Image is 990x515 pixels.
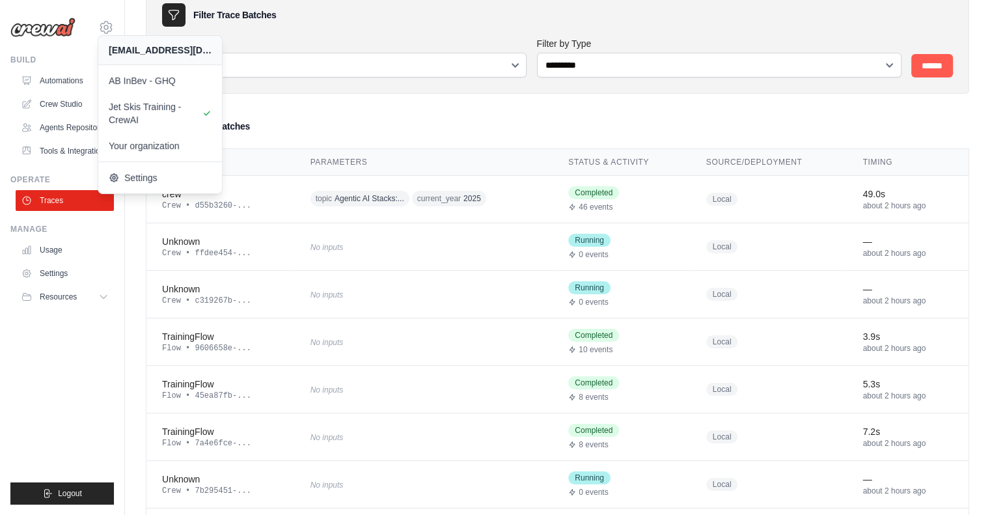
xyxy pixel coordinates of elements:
span: No inputs [310,290,344,299]
h3: All Trace Batches [177,120,250,133]
span: 46 events [579,202,612,212]
span: topic [316,193,332,204]
span: Local [706,383,738,396]
button: Resources [16,286,114,307]
div: about 2 hours ago [863,391,954,401]
span: Local [706,240,738,253]
span: Settings [109,171,212,184]
span: No inputs [310,243,344,252]
span: Completed [568,329,619,342]
div: TrainingFlow [162,378,279,391]
div: Build [10,55,114,65]
div: — [863,283,954,296]
div: Crew • d55b3260-... [162,201,279,211]
div: [EMAIL_ADDRESS][DOMAIN_NAME] [109,44,212,57]
span: Completed [568,186,619,199]
th: Parameters [295,149,553,176]
span: 8 events [579,439,608,450]
div: about 2 hours ago [863,201,954,211]
tr: View details for TrainingFlow execution [146,365,969,413]
img: Logo [10,18,76,37]
div: Crew • 7b295451-... [162,486,279,496]
tr: View details for crew execution [146,175,969,223]
span: Jet Skis Training - CrewAI [109,100,212,126]
a: Traces [16,190,114,211]
div: about 2 hours ago [863,486,954,496]
div: 49.0s [863,188,954,201]
div: — [863,473,954,486]
div: about 2 hours ago [863,438,954,449]
div: No inputs [310,333,538,350]
a: Tools & Integrations [16,141,114,161]
a: Crew Studio [16,94,114,115]
tr: View details for Unknown execution [146,223,969,270]
div: Operate [10,174,114,185]
span: No inputs [310,385,344,395]
a: Automations [16,70,114,91]
div: about 2 hours ago [863,343,954,354]
div: No inputs [310,285,538,303]
tr: View details for TrainingFlow execution [146,413,969,460]
span: 10 events [579,344,612,355]
span: Agentic AI Stacks:... [335,193,404,204]
span: Local [706,478,738,491]
span: Completed [568,424,619,437]
span: Local [706,335,738,348]
tr: View details for TrainingFlow execution [146,318,969,365]
a: Your organization [98,133,222,159]
div: Flow • 7a4e6fce-... [162,438,279,449]
span: No inputs [310,433,344,442]
tr: View details for Unknown execution [146,270,969,318]
span: 0 events [579,487,608,497]
tr: View details for Unknown execution [146,460,969,508]
span: 0 events [579,249,608,260]
div: topic: Agentic AI Stacks: Why CrewAI is the best option., current_year: 2025 [310,189,538,209]
span: Your organization [109,139,212,152]
span: No inputs [310,338,344,347]
span: current_year [417,193,461,204]
th: Timing [847,149,969,176]
a: Jet Skis Training - CrewAI [98,94,222,133]
div: No inputs [310,238,538,255]
h3: Filter Trace Batches [193,8,276,21]
div: — [863,235,954,248]
span: AB InBev - GHQ [109,74,212,87]
span: Logout [58,488,82,499]
div: TrainingFlow [162,425,279,438]
span: Local [706,288,738,301]
div: 3.9s [863,330,954,343]
span: Running [568,281,611,294]
div: 5.3s [863,378,954,391]
label: Filter by Status [162,37,527,50]
th: Status & Activity [553,149,691,176]
a: Agents Repository [16,117,114,138]
span: Local [706,193,738,206]
span: 2025 [463,193,481,204]
span: Running [568,234,611,247]
a: Settings [16,263,114,284]
a: Usage [16,240,114,260]
div: 7.2s [863,425,954,438]
div: No inputs [310,428,538,445]
div: Unknown [162,235,279,248]
div: Crew • ffdee454-... [162,248,279,258]
div: Unknown [162,283,279,296]
a: Settings [98,165,222,191]
span: Completed [568,376,619,389]
div: crew [162,188,279,201]
div: Crew • c319267b-... [162,296,279,306]
span: No inputs [310,480,344,490]
span: 0 events [579,297,608,307]
div: Flow • 45ea87fb-... [162,391,279,401]
th: Source/Deployment [691,149,847,176]
div: Flow • 9606658e-... [162,343,279,354]
span: Running [568,471,611,484]
button: Logout [10,482,114,505]
div: TrainingFlow [162,330,279,343]
label: Filter by Type [537,37,901,50]
a: AB InBev - GHQ [98,68,222,94]
span: Local [706,430,738,443]
div: about 2 hours ago [863,296,954,306]
span: 8 events [579,392,608,402]
div: Unknown [162,473,279,486]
